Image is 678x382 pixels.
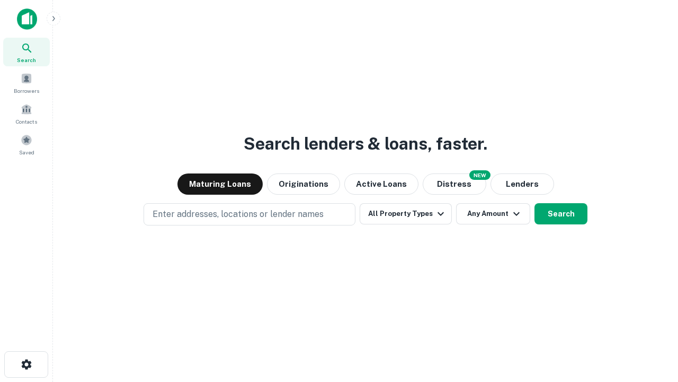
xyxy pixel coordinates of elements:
[3,130,50,159] a: Saved
[3,68,50,97] a: Borrowers
[244,131,487,157] h3: Search lenders & loans, faster.
[456,203,530,224] button: Any Amount
[19,148,34,157] span: Saved
[469,170,490,180] div: NEW
[153,208,324,221] p: Enter addresses, locations or lender names
[490,173,554,195] button: Lenders
[423,173,486,195] button: Search distressed loans with lien and other non-mortgage details.
[144,203,355,225] button: Enter addresses, locations or lender names
[3,38,50,66] a: Search
[14,86,39,95] span: Borrowers
[625,263,678,314] iframe: Chat Widget
[17,8,37,30] img: capitalize-icon.png
[17,56,36,64] span: Search
[534,203,587,224] button: Search
[360,203,452,224] button: All Property Types
[177,173,263,195] button: Maturing Loans
[3,99,50,128] a: Contacts
[344,173,418,195] button: Active Loans
[267,173,340,195] button: Originations
[16,117,37,126] span: Contacts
